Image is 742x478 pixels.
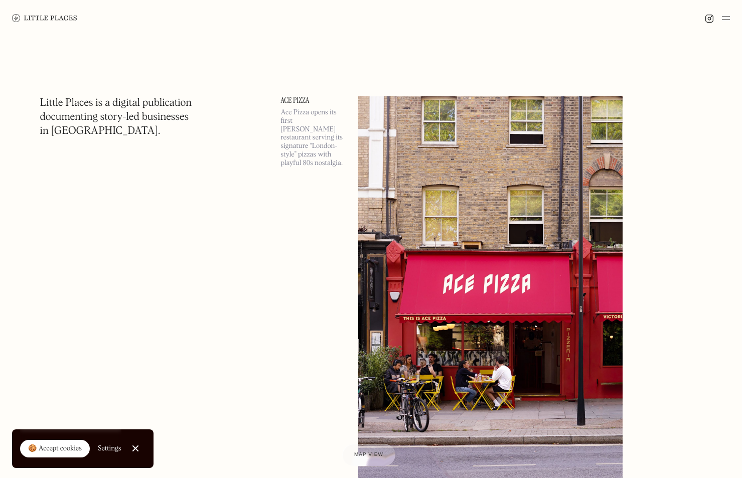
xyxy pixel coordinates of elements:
span: Map view [354,452,383,457]
a: Settings [98,437,121,460]
a: 🍪 Accept cookies [20,440,90,458]
a: Map view [342,444,395,466]
p: Ace Pizza opens its first [PERSON_NAME] restaurant serving its signature “London-style” pizzas wi... [281,108,346,168]
div: Settings [98,445,121,452]
a: Close Cookie Popup [125,438,145,458]
div: 🍪 Accept cookies [28,444,82,454]
h1: Little Places is a digital publication documenting story-led businesses in [GEOGRAPHIC_DATA]. [40,96,192,138]
a: Ace Pizza [281,96,346,104]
